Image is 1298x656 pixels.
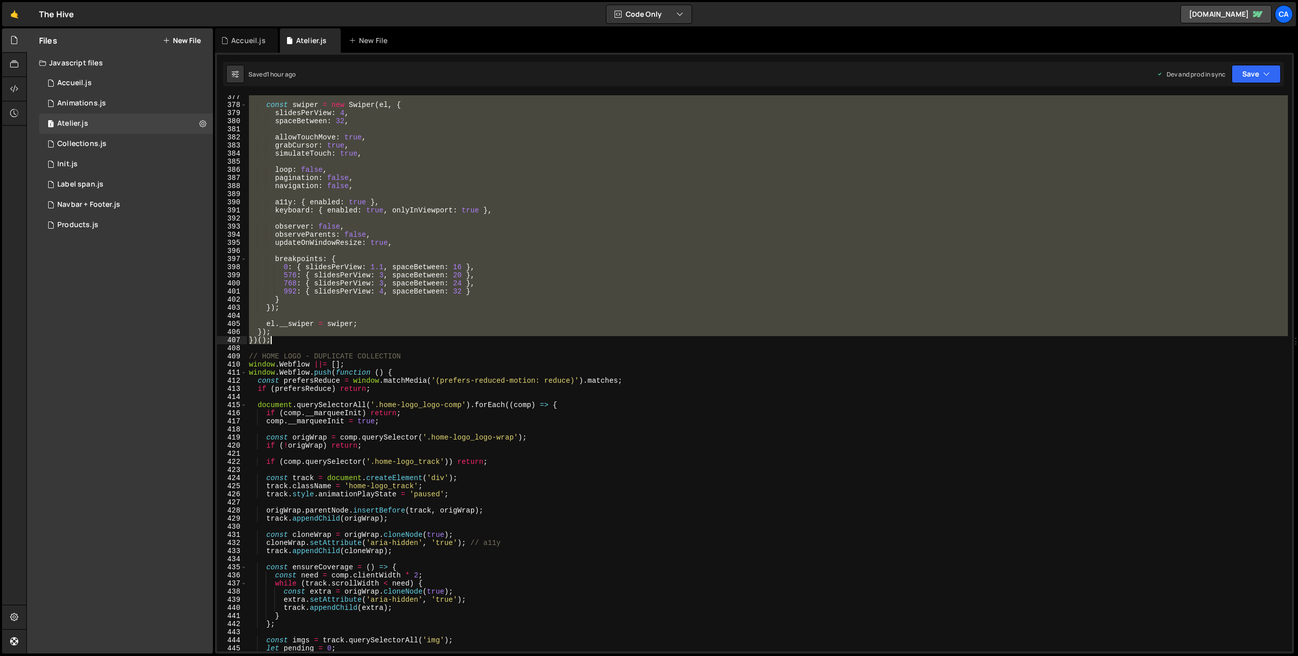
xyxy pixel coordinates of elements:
div: 442 [217,620,247,628]
button: Code Only [606,5,692,23]
div: 380 [217,117,247,125]
div: 378 [217,101,247,109]
div: 399 [217,271,247,279]
div: 395 [217,239,247,247]
div: 417 [217,417,247,425]
div: 445 [217,644,247,652]
div: 435 [217,563,247,571]
div: 1 hour ago [267,70,296,79]
div: 438 [217,588,247,596]
div: 393 [217,223,247,231]
h2: Files [39,35,57,46]
div: Navbar + Footer.js [57,200,120,209]
div: Animations.js [57,99,106,108]
button: New File [163,37,201,45]
div: 379 [217,109,247,117]
div: 427 [217,498,247,506]
div: 17034/47476.js [39,195,213,215]
a: 🤙 [2,2,27,26]
div: Accueil.js [231,35,266,46]
div: 416 [217,409,247,417]
div: 397 [217,255,247,263]
div: 414 [217,393,247,401]
div: 441 [217,612,247,620]
div: 425 [217,482,247,490]
div: 418 [217,425,247,433]
div: 383 [217,141,247,150]
div: 396 [217,247,247,255]
div: 412 [217,377,247,385]
div: New File [349,35,391,46]
div: 421 [217,450,247,458]
div: Label span.js [57,180,103,189]
div: 431 [217,531,247,539]
div: Init.js [57,160,78,169]
div: 409 [217,352,247,360]
div: 386 [217,166,247,174]
div: 17034/46849.js [39,93,213,114]
div: 419 [217,433,247,442]
div: Products.js [57,221,98,230]
div: 443 [217,628,247,636]
div: Atelier.js [57,119,88,128]
div: 408 [217,344,247,352]
div: 391 [217,206,247,214]
div: 424 [217,474,247,482]
div: 17034/47966.js [39,114,213,134]
div: Dev and prod in sync [1157,70,1225,79]
div: 405 [217,320,247,328]
div: 434 [217,555,247,563]
div: 440 [217,604,247,612]
div: The Hive [39,8,74,20]
div: 390 [217,198,247,206]
div: 403 [217,304,247,312]
div: 17034/46803.js [39,154,213,174]
div: 411 [217,369,247,377]
div: 401 [217,287,247,296]
div: 385 [217,158,247,166]
div: Saved [248,70,296,79]
div: 433 [217,547,247,555]
div: Javascript files [27,53,213,73]
div: 413 [217,385,247,393]
button: Save [1232,65,1281,83]
a: [DOMAIN_NAME] [1180,5,1272,23]
div: 389 [217,190,247,198]
div: 17034/47715.js [39,134,213,154]
div: 444 [217,636,247,644]
div: 402 [217,296,247,304]
div: 17034/46801.js [39,73,213,93]
div: 426 [217,490,247,498]
div: 392 [217,214,247,223]
div: 415 [217,401,247,409]
div: 387 [217,174,247,182]
span: 1 [48,121,54,129]
div: 382 [217,133,247,141]
div: 377 [217,93,247,101]
div: 407 [217,336,247,344]
div: 398 [217,263,247,271]
div: 410 [217,360,247,369]
div: 384 [217,150,247,158]
div: 432 [217,539,247,547]
div: 437 [217,579,247,588]
div: 436 [217,571,247,579]
div: 388 [217,182,247,190]
div: 404 [217,312,247,320]
div: 17034/47788.js [39,174,213,195]
div: 400 [217,279,247,287]
div: 17034/47579.js [39,215,213,235]
div: 394 [217,231,247,239]
div: Accueil.js [57,79,92,88]
div: 406 [217,328,247,336]
div: 422 [217,458,247,466]
div: 423 [217,466,247,474]
div: 381 [217,125,247,133]
div: Atelier.js [296,35,327,46]
div: 420 [217,442,247,450]
div: 429 [217,515,247,523]
div: Collections.js [57,139,106,149]
div: 430 [217,523,247,531]
a: Ca [1275,5,1293,23]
